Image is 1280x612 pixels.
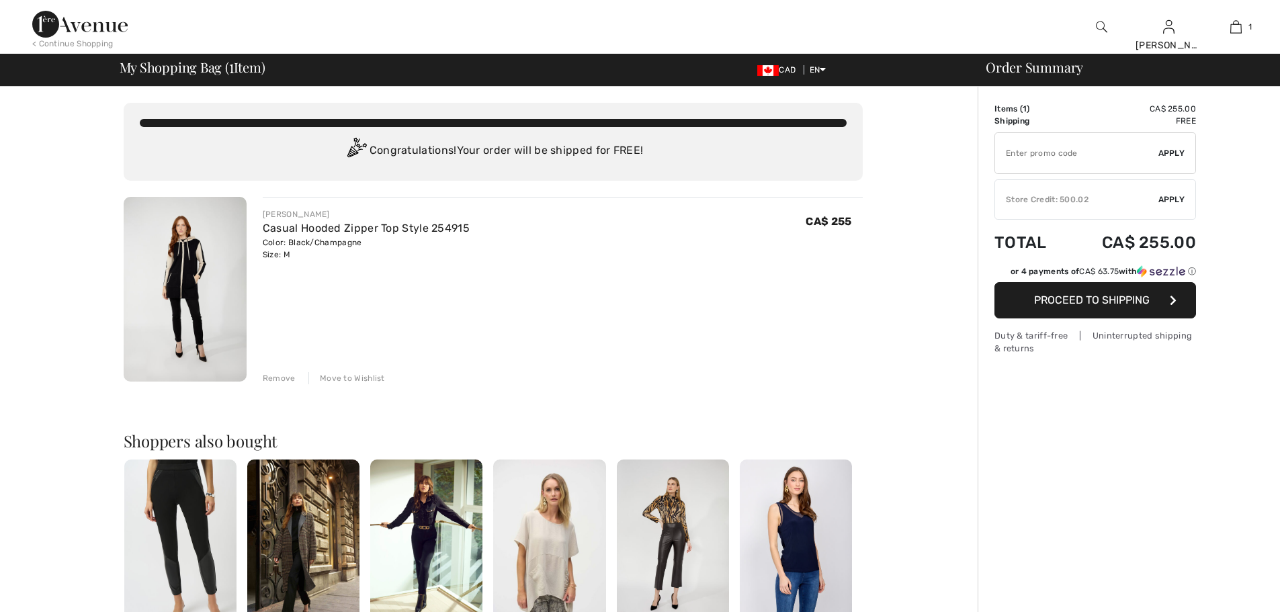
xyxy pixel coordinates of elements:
[994,115,1066,127] td: Shipping
[308,372,385,384] div: Move to Wishlist
[124,433,863,449] h2: Shoppers also bought
[1163,20,1175,33] a: Sign In
[1011,265,1196,277] div: or 4 payments of with
[1230,19,1242,35] img: My Bag
[970,60,1272,74] div: Order Summary
[1079,267,1119,276] span: CA$ 63.75
[994,265,1196,282] div: or 4 payments ofCA$ 63.75withSezzle Click to learn more about Sezzle
[1136,38,1201,52] div: [PERSON_NAME]
[263,222,470,234] a: Casual Hooded Zipper Top Style 254915
[1158,193,1185,206] span: Apply
[1066,220,1196,265] td: CA$ 255.00
[120,60,265,74] span: My Shopping Bag ( Item)
[994,103,1066,115] td: Items ( )
[994,282,1196,318] button: Proceed to Shipping
[229,57,234,75] span: 1
[1248,21,1252,33] span: 1
[263,372,296,384] div: Remove
[1137,265,1185,277] img: Sezzle
[995,193,1158,206] div: Store Credit: 500.02
[343,138,370,165] img: Congratulation2.svg
[1163,19,1175,35] img: My Info
[32,11,128,38] img: 1ère Avenue
[810,65,826,75] span: EN
[32,38,114,50] div: < Continue Shopping
[263,236,470,261] div: Color: Black/Champagne Size: M
[1066,115,1196,127] td: Free
[995,133,1158,173] input: Promo code
[124,197,247,382] img: Casual Hooded Zipper Top Style 254915
[140,138,847,165] div: Congratulations! Your order will be shipped for FREE!
[1023,104,1027,114] span: 1
[263,208,470,220] div: [PERSON_NAME]
[1158,147,1185,159] span: Apply
[806,215,851,228] span: CA$ 255
[1096,19,1107,35] img: search the website
[1203,19,1269,35] a: 1
[1066,103,1196,115] td: CA$ 255.00
[757,65,801,75] span: CAD
[994,329,1196,355] div: Duty & tariff-free | Uninterrupted shipping & returns
[757,65,779,76] img: Canadian Dollar
[1034,294,1150,306] span: Proceed to Shipping
[994,220,1066,265] td: Total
